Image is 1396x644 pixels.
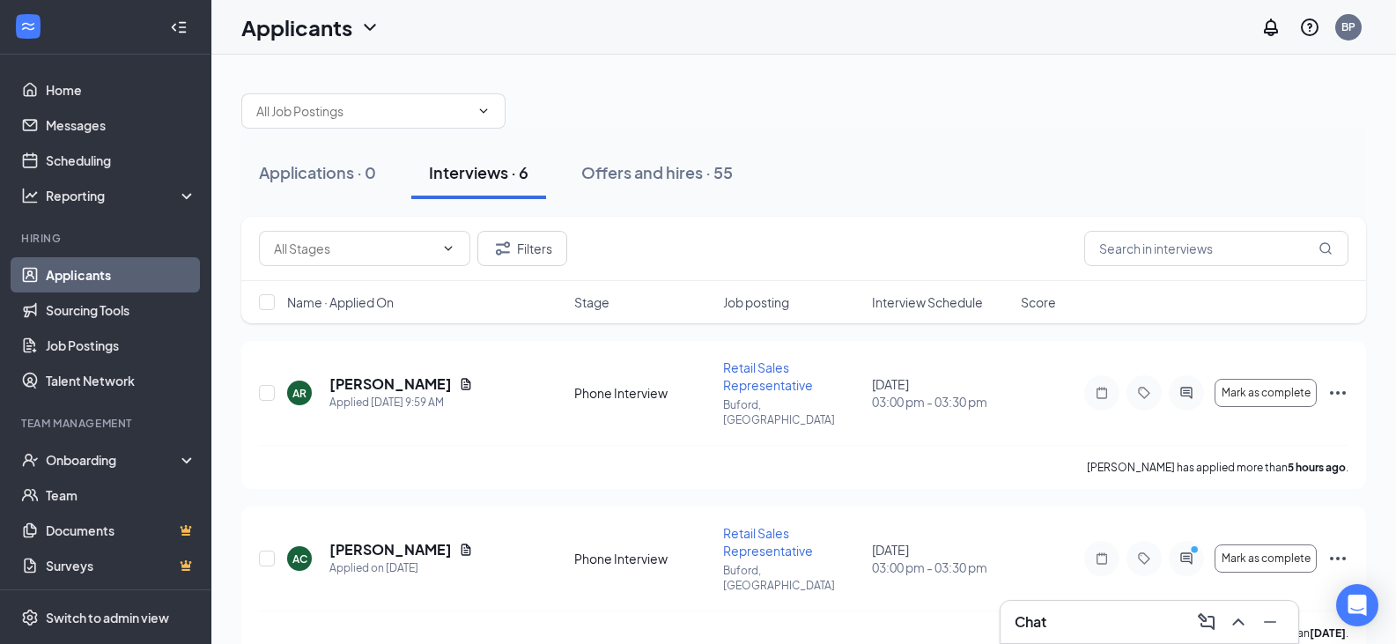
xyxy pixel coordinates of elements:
b: 5 hours ago [1288,461,1346,474]
svg: Note [1091,551,1112,566]
a: Applicants [46,257,196,292]
button: Mark as complete [1215,379,1317,407]
a: SurveysCrown [46,548,196,583]
div: Team Management [21,416,193,431]
b: [DATE] [1310,626,1346,640]
button: Filter Filters [477,231,567,266]
svg: Filter [492,238,513,259]
span: Interview Schedule [872,293,983,311]
div: Interviews · 6 [429,161,528,183]
div: BP [1341,19,1355,34]
svg: ActiveChat [1176,386,1197,400]
svg: Document [459,543,473,557]
svg: WorkstreamLogo [19,18,37,35]
svg: PrimaryDot [1186,544,1208,559]
input: All Stages [274,239,434,258]
svg: Tag [1134,386,1155,400]
a: Home [46,72,196,107]
span: Mark as complete [1222,552,1311,565]
span: Stage [574,293,609,311]
div: Switch to admin view [46,609,169,626]
button: Mark as complete [1215,544,1317,573]
div: AR [292,386,307,401]
a: Messages [46,107,196,143]
svg: ChevronUp [1228,611,1249,633]
h5: [PERSON_NAME] [329,540,452,559]
p: [PERSON_NAME] has applied more than . [1087,460,1348,475]
a: Talent Network [46,363,196,398]
h5: [PERSON_NAME] [329,374,452,394]
p: Buford, [GEOGRAPHIC_DATA] [723,563,861,593]
svg: ChevronDown [476,104,491,118]
a: Job Postings [46,328,196,363]
div: Applied [DATE] 9:59 AM [329,394,473,411]
span: Retail Sales Representative [723,359,813,393]
a: Sourcing Tools [46,292,196,328]
svg: MagnifyingGlass [1318,241,1333,255]
a: Scheduling [46,143,196,178]
a: DocumentsCrown [46,513,196,548]
h3: Chat [1015,612,1046,632]
div: AC [292,551,307,566]
div: Open Intercom Messenger [1336,584,1378,626]
a: Team [46,477,196,513]
svg: Document [459,377,473,391]
svg: Collapse [170,19,188,36]
svg: ChevronDown [359,17,380,38]
input: All Job Postings [256,101,469,121]
div: [DATE] [872,375,1010,411]
div: Applied on [DATE] [329,559,473,577]
div: Hiring [21,231,193,246]
span: Name · Applied On [287,293,394,311]
input: Search in interviews [1084,231,1348,266]
svg: Notifications [1260,17,1282,38]
div: Phone Interview [574,550,713,567]
h1: Applicants [241,12,352,42]
svg: Tag [1134,551,1155,566]
svg: QuestionInfo [1299,17,1320,38]
p: Buford, [GEOGRAPHIC_DATA] [723,397,861,427]
button: Minimize [1256,608,1284,636]
svg: ComposeMessage [1196,611,1217,633]
div: Applications · 0 [259,161,376,183]
svg: ChevronDown [441,241,455,255]
div: Onboarding [46,451,181,469]
button: ChevronUp [1224,608,1252,636]
span: Retail Sales Representative [723,525,813,559]
div: Reporting [46,187,197,204]
svg: Ellipses [1327,548,1348,569]
div: [DATE] [872,541,1010,576]
svg: ActiveChat [1176,551,1197,566]
span: 03:00 pm - 03:30 pm [872,393,1010,411]
button: ComposeMessage [1193,608,1221,636]
div: Phone Interview [574,384,713,402]
svg: Minimize [1259,611,1281,633]
span: Score [1021,293,1056,311]
div: Offers and hires · 55 [581,161,733,183]
span: 03:00 pm - 03:30 pm [872,559,1010,576]
svg: UserCheck [21,451,39,469]
svg: Note [1091,386,1112,400]
svg: Ellipses [1327,382,1348,403]
svg: Settings [21,609,39,626]
span: Job posting [723,293,789,311]
svg: Analysis [21,187,39,204]
span: Mark as complete [1222,387,1311,399]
